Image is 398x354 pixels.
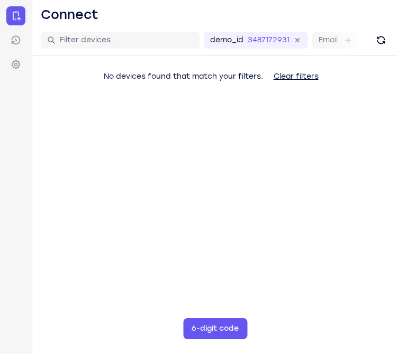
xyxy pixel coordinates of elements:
[41,6,98,23] h1: Connect
[6,31,25,50] a: Sessions
[373,32,390,49] button: Refresh
[210,35,243,45] label: demo_id
[183,318,247,339] button: 6-digit code
[265,66,327,87] button: Clear filters
[319,35,338,45] label: Email
[104,72,263,81] span: No devices found that match your filters.
[6,6,25,25] a: Connect
[6,55,25,74] a: Settings
[60,35,193,45] input: Filter devices...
